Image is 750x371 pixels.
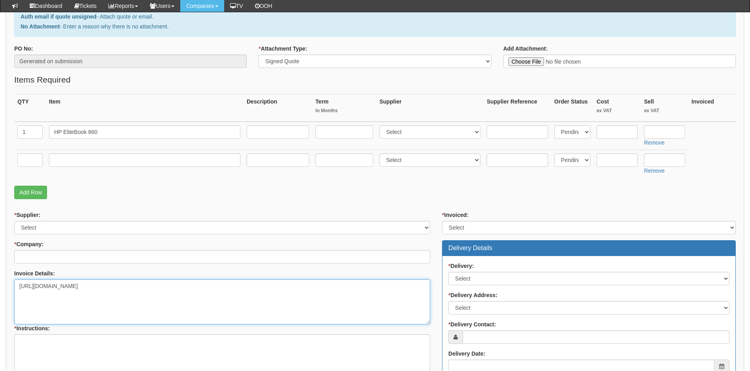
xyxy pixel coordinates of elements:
[14,186,47,199] a: Add Row
[644,168,665,174] a: Remove
[14,74,70,86] legend: Items Required
[448,245,729,252] h3: Delivery Details
[14,94,46,122] th: QTY
[597,107,638,114] small: ex VAT
[448,350,485,358] label: Delivery Date:
[244,94,312,122] th: Description
[593,94,641,122] th: Cost
[448,320,496,328] label: Delivery Contact:
[14,324,50,332] label: Instructions:
[551,94,593,122] th: Order Status
[688,94,736,122] th: Invoiced
[21,13,96,20] b: Auth email if quote unsigned
[14,45,33,53] label: PO No:
[503,45,548,53] label: Add Attachment:
[14,211,40,219] label: Supplier:
[442,211,469,219] label: Invoiced:
[14,269,55,277] label: Invoice Details:
[376,94,484,122] th: Supplier
[21,23,60,30] b: No Attachment
[644,139,665,146] a: Remove
[46,94,244,122] th: Item
[21,13,729,21] p: - Attach quote or email.
[448,262,474,270] label: Delivery:
[644,107,685,114] small: ex VAT
[641,94,688,122] th: Sell
[259,45,307,53] label: Attachment Type:
[484,94,551,122] th: Supplier Reference
[448,291,497,299] label: Delivery Address:
[21,23,729,30] p: - Enter a reason why there is no attachment.
[315,107,373,114] small: In Months
[14,240,43,248] label: Company:
[312,94,376,122] th: Term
